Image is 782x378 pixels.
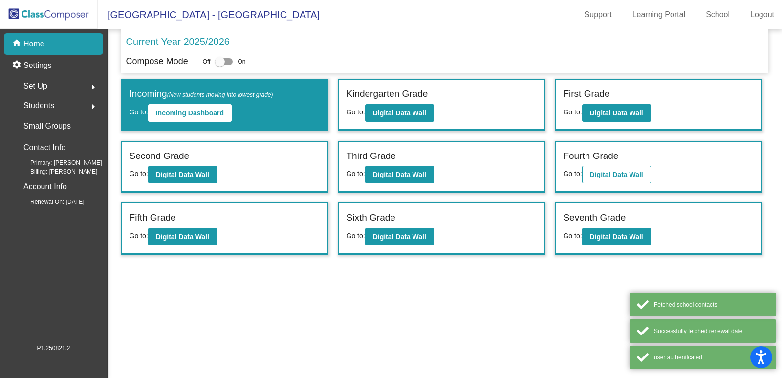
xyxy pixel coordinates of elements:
button: Digital Data Wall [365,166,434,183]
span: Go to: [563,108,582,116]
span: Go to: [130,170,148,178]
span: Go to: [563,170,582,178]
label: Kindergarten Grade [347,87,428,101]
label: First Grade [563,87,609,101]
span: Set Up [23,79,47,93]
mat-icon: arrow_right [87,101,99,112]
b: Digital Data Wall [590,171,643,178]
a: Logout [742,7,782,22]
span: Go to: [130,232,148,240]
span: Go to: [130,108,148,116]
label: Fourth Grade [563,149,618,163]
span: Billing: [PERSON_NAME] [15,167,97,176]
b: Digital Data Wall [590,233,643,241]
span: Go to: [347,108,365,116]
span: Renewal On: [DATE] [15,198,84,206]
button: Digital Data Wall [582,104,651,122]
mat-icon: settings [12,60,23,71]
b: Digital Data Wall [156,233,209,241]
p: Contact Info [23,141,65,155]
label: Incoming [130,87,273,101]
span: Go to: [347,232,365,240]
p: Account Info [23,180,67,194]
button: Digital Data Wall [148,166,217,183]
span: Students [23,99,54,112]
mat-icon: home [12,38,23,50]
p: Compose Mode [126,55,188,68]
button: Incoming Dashboard [148,104,232,122]
span: Off [203,57,211,66]
button: Digital Data Wall [365,104,434,122]
p: Home [23,38,44,50]
span: (New students moving into lowest grade) [167,91,273,98]
b: Digital Data Wall [373,233,426,241]
button: Digital Data Wall [365,228,434,245]
b: Digital Data Wall [590,109,643,117]
p: Current Year 2025/2026 [126,34,230,49]
a: School [698,7,738,22]
label: Third Grade [347,149,396,163]
button: Digital Data Wall [148,228,217,245]
label: Seventh Grade [563,211,626,225]
span: On [238,57,245,66]
p: Small Groups [23,119,71,133]
label: Second Grade [130,149,190,163]
b: Digital Data Wall [156,171,209,178]
span: Go to: [563,232,582,240]
button: Digital Data Wall [582,166,651,183]
label: Fifth Grade [130,211,176,225]
b: Incoming Dashboard [156,109,224,117]
span: [GEOGRAPHIC_DATA] - [GEOGRAPHIC_DATA] [98,7,320,22]
button: Digital Data Wall [582,228,651,245]
b: Digital Data Wall [373,109,426,117]
b: Digital Data Wall [373,171,426,178]
p: Settings [23,60,52,71]
a: Support [577,7,620,22]
span: Primary: [PERSON_NAME] [15,158,102,167]
a: Learning Portal [625,7,694,22]
label: Sixth Grade [347,211,395,225]
span: Go to: [347,170,365,178]
mat-icon: arrow_right [87,81,99,93]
